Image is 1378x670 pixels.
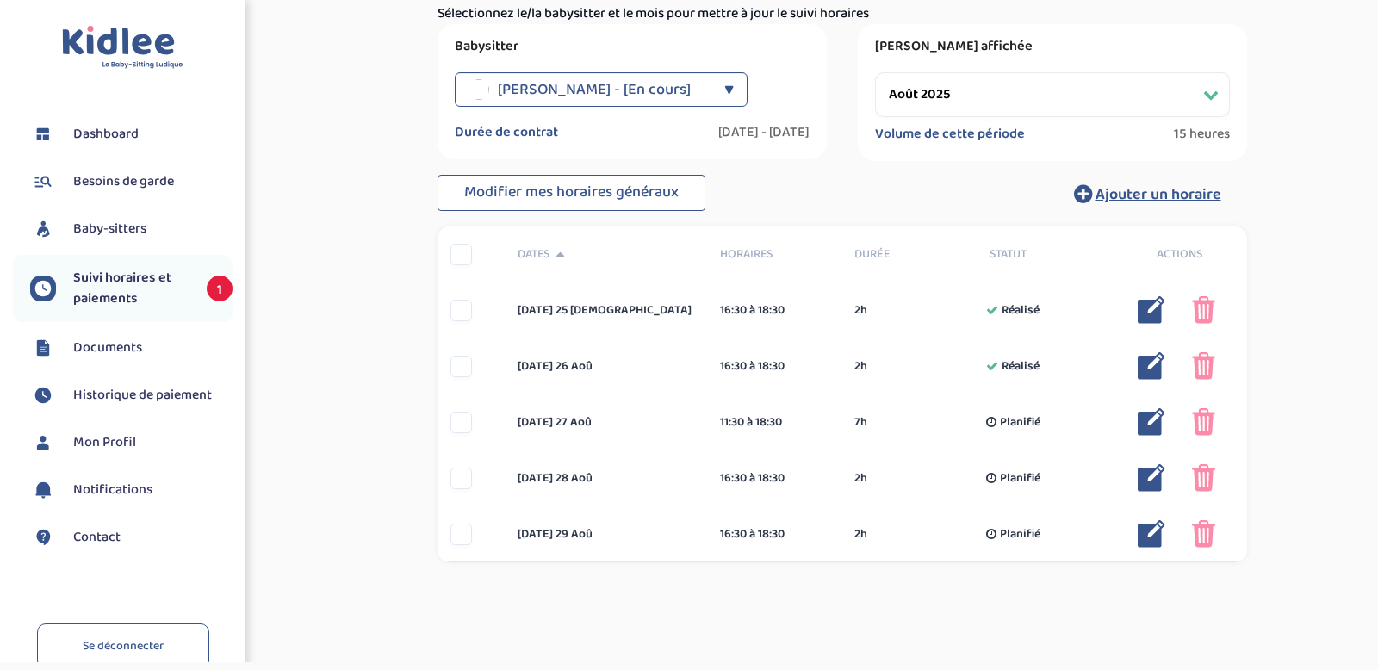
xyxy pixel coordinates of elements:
[1000,525,1040,543] span: Planifié
[30,216,56,242] img: babysitters.svg
[720,469,829,487] div: 16:30 à 18:30
[720,525,829,543] div: 16:30 à 18:30
[1002,301,1040,319] span: Réalisé
[1048,175,1247,213] button: Ajouter un horaire
[1192,520,1215,548] img: poubelle_rose.png
[720,413,829,431] div: 11:30 à 18:30
[73,124,139,145] span: Dashboard
[30,335,56,361] img: documents.svg
[505,525,707,543] div: [DATE] 29 aoû
[854,469,867,487] span: 2h
[455,38,810,55] label: Babysitter
[720,245,829,264] span: Horaires
[30,268,233,309] a: Suivi horaires et paiements 1
[73,268,189,309] span: Suivi horaires et paiements
[1002,357,1040,375] span: Réalisé
[1138,520,1165,548] img: modifier_bleu.png
[30,382,233,408] a: Historique de paiement
[73,338,142,358] span: Documents
[73,219,146,239] span: Baby-sitters
[30,335,233,361] a: Documents
[73,480,152,500] span: Notifications
[464,180,679,204] span: Modifier mes horaires généraux
[854,413,867,431] span: 7h
[30,121,56,147] img: dashboard.svg
[455,124,558,141] label: Durée de contrat
[505,245,707,264] div: Dates
[30,477,56,503] img: notification.svg
[62,26,183,70] img: logo.svg
[30,121,233,147] a: Dashboard
[30,477,233,503] a: Notifications
[438,3,1247,24] p: Sélectionnez le/la babysitter et le mois pour mettre à jour le suivi horaires
[30,430,56,456] img: profil.svg
[73,432,136,453] span: Mon Profil
[207,276,233,301] span: 1
[1096,183,1221,207] span: Ajouter un horaire
[875,126,1025,143] label: Volume de cette période
[1192,296,1215,324] img: poubelle_rose.png
[498,72,691,107] span: [PERSON_NAME] - [En cours]
[505,413,707,431] div: [DATE] 27 aoû
[30,169,233,195] a: Besoins de garde
[854,357,867,375] span: 2h
[505,357,707,375] div: [DATE] 26 aoû
[1138,464,1165,492] img: modifier_bleu.png
[37,623,209,669] a: Se déconnecter
[1192,352,1215,380] img: poubelle_rose.png
[1000,413,1040,431] span: Planifié
[841,245,977,264] div: Durée
[73,385,212,406] span: Historique de paiement
[1192,464,1215,492] img: poubelle_rose.png
[30,430,233,456] a: Mon Profil
[1138,352,1165,380] img: modifier_bleu.png
[1138,296,1165,324] img: modifier_bleu.png
[720,301,829,319] div: 16:30 à 18:30
[30,276,56,301] img: suivihoraire.svg
[438,175,705,211] button: Modifier mes horaires généraux
[1138,408,1165,436] img: modifier_bleu.png
[73,171,174,192] span: Besoins de garde
[505,469,707,487] div: [DATE] 28 aoû
[1174,126,1230,143] span: 15 heures
[718,124,810,141] label: [DATE] - [DATE]
[875,38,1230,55] label: [PERSON_NAME] affichée
[73,527,121,548] span: Contact
[1000,469,1040,487] span: Planifié
[724,72,734,107] div: ▼
[720,357,829,375] div: 16:30 à 18:30
[977,245,1112,264] div: Statut
[1192,408,1215,436] img: poubelle_rose.png
[30,524,56,550] img: contact.svg
[854,301,867,319] span: 2h
[854,525,867,543] span: 2h
[30,382,56,408] img: suivihoraire.svg
[30,216,233,242] a: Baby-sitters
[505,301,707,319] div: [DATE] 25 [DEMOGRAPHIC_DATA]
[30,524,233,550] a: Contact
[1112,245,1247,264] div: Actions
[30,169,56,195] img: besoin.svg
